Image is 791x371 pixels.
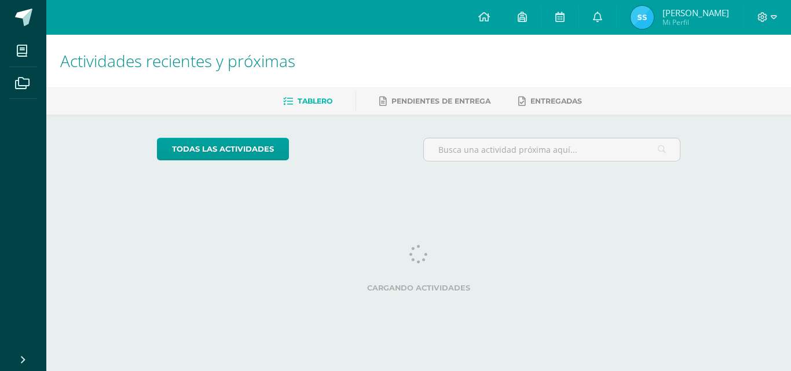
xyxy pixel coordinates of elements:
[157,138,289,160] a: todas las Actividades
[391,97,490,105] span: Pendientes de entrega
[518,92,582,111] a: Entregadas
[530,97,582,105] span: Entregadas
[283,92,332,111] a: Tablero
[662,7,729,19] span: [PERSON_NAME]
[60,50,295,72] span: Actividades recientes y próximas
[157,284,681,292] label: Cargando actividades
[298,97,332,105] span: Tablero
[379,92,490,111] a: Pendientes de entrega
[631,6,654,29] img: f7d66352c67c8c7de37f5bd4605e0bb6.png
[662,17,729,27] span: Mi Perfil
[424,138,680,161] input: Busca una actividad próxima aquí...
